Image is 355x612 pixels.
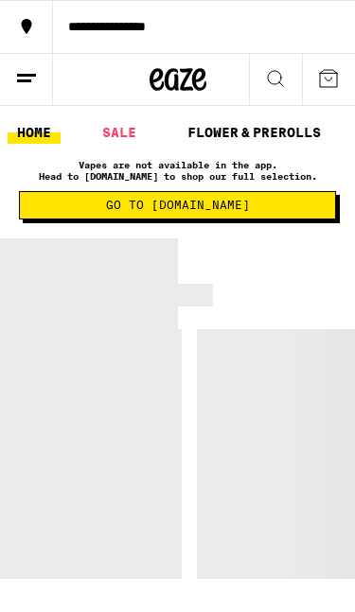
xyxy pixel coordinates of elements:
a: SALE [93,121,146,144]
a: HOME [8,121,61,144]
button: Go to [DOMAIN_NAME] [19,191,336,219]
a: FLOWER & PREROLLS [178,121,330,144]
span: Go to [DOMAIN_NAME] [106,200,250,211]
p: Vapes are not available in the app. Head to [DOMAIN_NAME] to shop our full selection. [19,159,336,182]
